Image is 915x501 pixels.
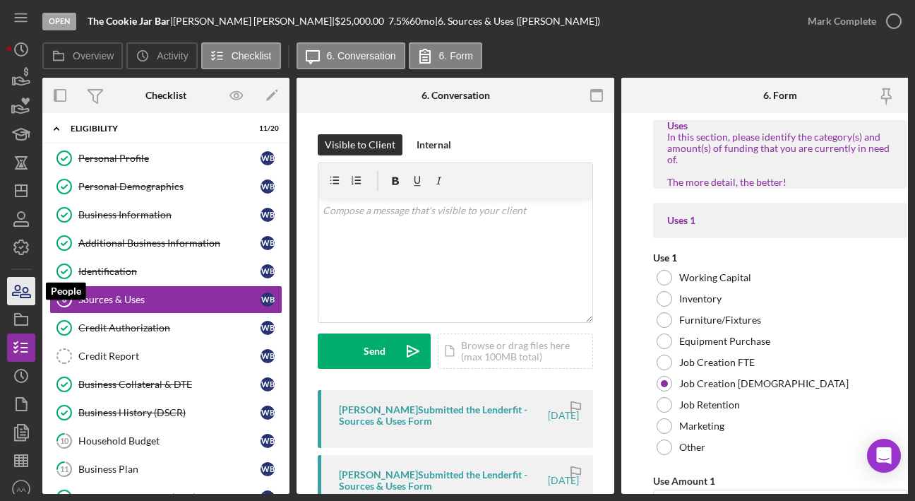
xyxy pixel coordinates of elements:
[439,50,473,61] label: 6. Form
[126,42,197,69] button: Activity
[78,237,261,249] div: Additional Business Information
[409,42,482,69] button: 6. Form
[667,131,893,188] div: In this section, please identify the category(s) and amount(s) of funding that you are currently ...
[339,469,546,492] div: [PERSON_NAME] Submitted the Lenderfit - Sources & Uses Form
[261,151,275,165] div: W B
[327,50,396,61] label: 6. Conversation
[388,16,409,27] div: 7.5 %
[335,16,388,27] div: $25,000.00
[49,144,282,172] a: Personal ProfileWB
[261,236,275,250] div: W B
[78,153,261,164] div: Personal Profile
[679,293,722,305] label: Inventory
[49,455,282,483] a: 11Business PlanWB
[78,294,261,305] div: Sources & Uses
[78,209,261,220] div: Business Information
[667,120,893,131] div: Uses
[867,439,901,473] div: Open Intercom Messenger
[318,134,402,155] button: Visible to Client
[49,370,282,399] a: Business Collateral & DTEWB
[49,314,282,342] a: Credit AuthorizationWB
[49,201,282,229] a: Business InformationWB
[679,420,724,432] label: Marketing
[60,464,68,473] tspan: 11
[297,42,405,69] button: 6. Conversation
[435,16,600,27] div: | 6. Sources & Uses ([PERSON_NAME])
[73,50,114,61] label: Overview
[78,435,261,447] div: Household Budget
[261,264,275,278] div: W B
[808,7,876,35] div: Mark Complete
[49,257,282,285] a: IdentificationWB
[42,13,76,30] div: Open
[679,378,849,389] label: Job Creation [DEMOGRAPHIC_DATA]
[232,50,272,61] label: Checklist
[794,7,908,35] button: Mark Complete
[261,349,275,363] div: W B
[49,172,282,201] a: Personal DemographicsWB
[60,436,69,445] tspan: 10
[261,434,275,448] div: W B
[88,16,173,27] div: |
[49,229,282,257] a: Additional Business InformationWB
[62,295,67,304] tspan: 6
[409,16,435,27] div: 60 mo
[325,134,395,155] div: Visible to Client
[157,50,188,61] label: Activity
[261,321,275,335] div: W B
[145,90,186,101] div: Checklist
[421,90,490,101] div: 6. Conversation
[201,42,281,69] button: Checklist
[261,179,275,194] div: W B
[71,124,244,133] div: ELIGIBILITY
[548,475,579,486] time: 2025-07-07 15:17
[253,124,279,133] div: 11 / 20
[261,462,275,476] div: W B
[667,215,893,226] div: Uses 1
[49,342,282,370] a: Credit ReportWB
[49,399,282,427] a: Business History (DSCR)WB
[261,406,275,420] div: W B
[679,399,740,411] label: Job Retention
[88,15,170,27] b: The Cookie Jar Bar
[364,334,385,369] div: Send
[679,336,770,347] label: Equipment Purchase
[763,90,797,101] div: 6. Form
[653,252,907,264] div: Use 1
[173,16,335,27] div: [PERSON_NAME] [PERSON_NAME] |
[409,134,458,155] button: Internal
[679,272,751,283] label: Working Capital
[78,322,261,334] div: Credit Authorization
[339,404,546,427] div: [PERSON_NAME] Submitted the Lenderfit - Sources & Uses Form
[261,293,275,307] div: W B
[679,357,755,368] label: Job Creation FTE
[78,379,261,390] div: Business Collateral & DTE
[417,134,451,155] div: Internal
[548,410,579,421] time: 2025-07-07 15:24
[17,485,26,493] text: AA
[261,377,275,391] div: W B
[679,442,705,453] label: Other
[318,334,431,369] button: Send
[78,350,261,362] div: Credit Report
[42,42,123,69] button: Overview
[78,407,261,418] div: Business History (DSCR)
[679,314,761,326] label: Furniture/Fixtures
[78,464,261,475] div: Business Plan
[78,181,261,192] div: Personal Demographics
[49,285,282,314] a: 6Sources & UsesWB
[653,475,715,487] label: Use Amount 1
[78,266,261,277] div: Identification
[49,427,282,455] a: 10Household BudgetWB
[261,208,275,222] div: W B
